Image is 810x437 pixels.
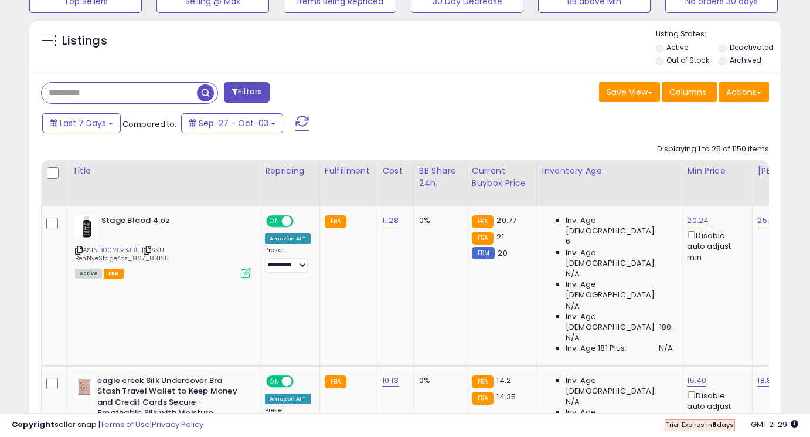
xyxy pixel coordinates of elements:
span: Inv. Age [DEMOGRAPHIC_DATA]: [566,375,673,397]
span: N/A [566,301,580,311]
span: FBA [104,269,124,279]
span: N/A [566,333,580,343]
strong: Copyright [12,419,55,430]
span: Sep-27 - Oct-03 [199,117,268,129]
button: Filters [224,82,270,103]
div: ASIN: [75,215,251,277]
span: 20 [498,248,507,259]
span: Inv. Age 181 Plus: [566,343,627,354]
button: Columns [662,82,717,102]
small: FBA [472,215,494,228]
label: Archived [730,55,761,65]
img: 31pGbwNjofL._SL40_.jpg [75,375,94,399]
button: Actions [719,82,769,102]
span: Inv. Age [DEMOGRAPHIC_DATA]: [566,248,673,269]
span: OFF [292,376,311,386]
small: FBA [472,232,494,245]
span: 14.35 [496,391,516,402]
div: Preset: [265,246,311,273]
div: Cost [382,165,409,177]
label: Deactivated [730,42,774,52]
button: Sep-27 - Oct-03 [181,113,283,133]
span: 21 [496,231,503,242]
div: Title [72,165,255,177]
small: FBA [472,375,494,388]
span: Inv. Age [DEMOGRAPHIC_DATA]: [566,215,673,236]
div: Disable auto adjust min [687,229,743,263]
div: BB Share 24h. [419,165,462,189]
b: Stage Blood 4 oz [101,215,244,229]
span: N/A [566,397,580,407]
div: Current Buybox Price [472,165,532,189]
span: 2025-10-11 21:29 GMT [751,419,798,430]
a: 11.28 [382,215,399,226]
div: Repricing [265,165,315,177]
a: 20.24 [687,215,709,226]
span: Inv. Age [DEMOGRAPHIC_DATA]-180: [566,311,673,333]
span: OFF [292,216,311,226]
span: Last 7 Days [60,117,106,129]
span: Trial Expires in days [666,420,734,429]
span: 6 [566,236,570,247]
span: All listings currently available for purchase on Amazon [75,269,102,279]
img: 31DbSpUhbhL._SL40_.jpg [75,215,98,239]
div: Fulfillment [325,165,372,177]
span: Inv. Age [DEMOGRAPHIC_DATA]: [566,279,673,300]
label: Active [666,42,688,52]
span: Compared to: [122,118,176,130]
b: 8 [712,420,717,429]
div: Displaying 1 to 25 of 1150 items [657,144,769,155]
button: Save View [599,82,660,102]
h5: Listings [62,33,107,49]
label: Out of Stock [666,55,709,65]
a: B002EV3JBU [99,245,140,255]
a: 10.13 [382,375,399,387]
div: seller snap | | [12,419,203,431]
small: FBA [325,215,346,228]
a: Terms of Use [100,419,150,430]
small: FBA [325,375,346,388]
div: 0% [419,375,458,386]
span: 20.77 [496,215,516,226]
span: Columns [669,86,706,98]
span: 14.2 [496,375,511,386]
small: FBM [472,247,495,259]
div: Min Price [687,165,747,177]
a: 15.40 [687,375,706,387]
span: ON [267,376,282,386]
div: Amazon AI * [265,394,311,404]
a: 18.89 [757,375,776,387]
small: FBA [472,392,494,405]
div: Disable auto adjust min [687,389,743,423]
div: Inventory Age [542,165,677,177]
button: Last 7 Days [42,113,121,133]
span: N/A [566,269,580,279]
span: | SKU: BenNyeStage4oz_867_83125 [75,245,169,263]
a: 25.20 [757,215,778,226]
p: Listing States: [656,29,781,40]
div: 0% [419,215,458,226]
a: Privacy Policy [152,419,203,430]
b: eagle creek Silk Undercover Bra Stash Travel Wallet to Keep Money and Credit Cards Secure - Breat... [97,375,240,433]
span: ON [267,216,282,226]
span: N/A [659,343,673,354]
div: Amazon AI * [265,233,311,244]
